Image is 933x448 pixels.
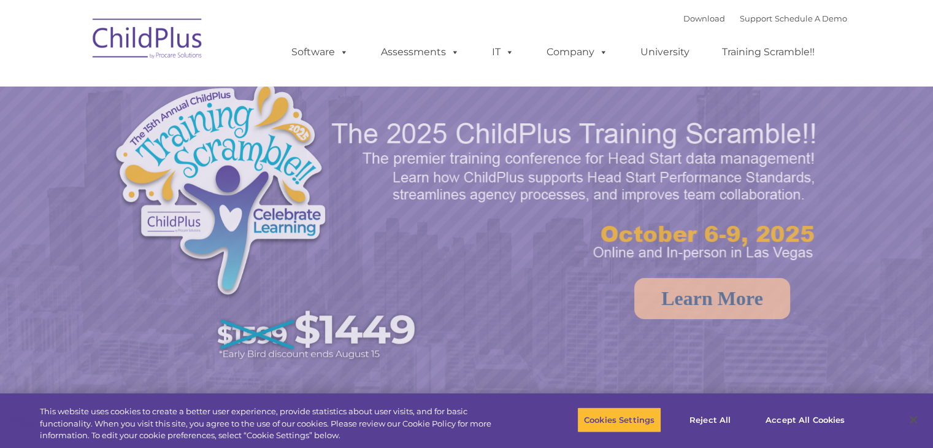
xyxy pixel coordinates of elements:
[534,40,620,64] a: Company
[279,40,361,64] a: Software
[710,40,827,64] a: Training Scramble!!
[759,407,851,433] button: Accept All Cookies
[369,40,472,64] a: Assessments
[900,406,927,433] button: Close
[628,40,702,64] a: University
[86,10,209,71] img: ChildPlus by Procare Solutions
[480,40,526,64] a: IT
[577,407,661,433] button: Cookies Settings
[683,14,725,23] a: Download
[740,14,772,23] a: Support
[672,407,748,433] button: Reject All
[775,14,847,23] a: Schedule A Demo
[683,14,847,23] font: |
[40,406,513,442] div: This website uses cookies to create a better user experience, provide statistics about user visit...
[634,278,790,319] a: Learn More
